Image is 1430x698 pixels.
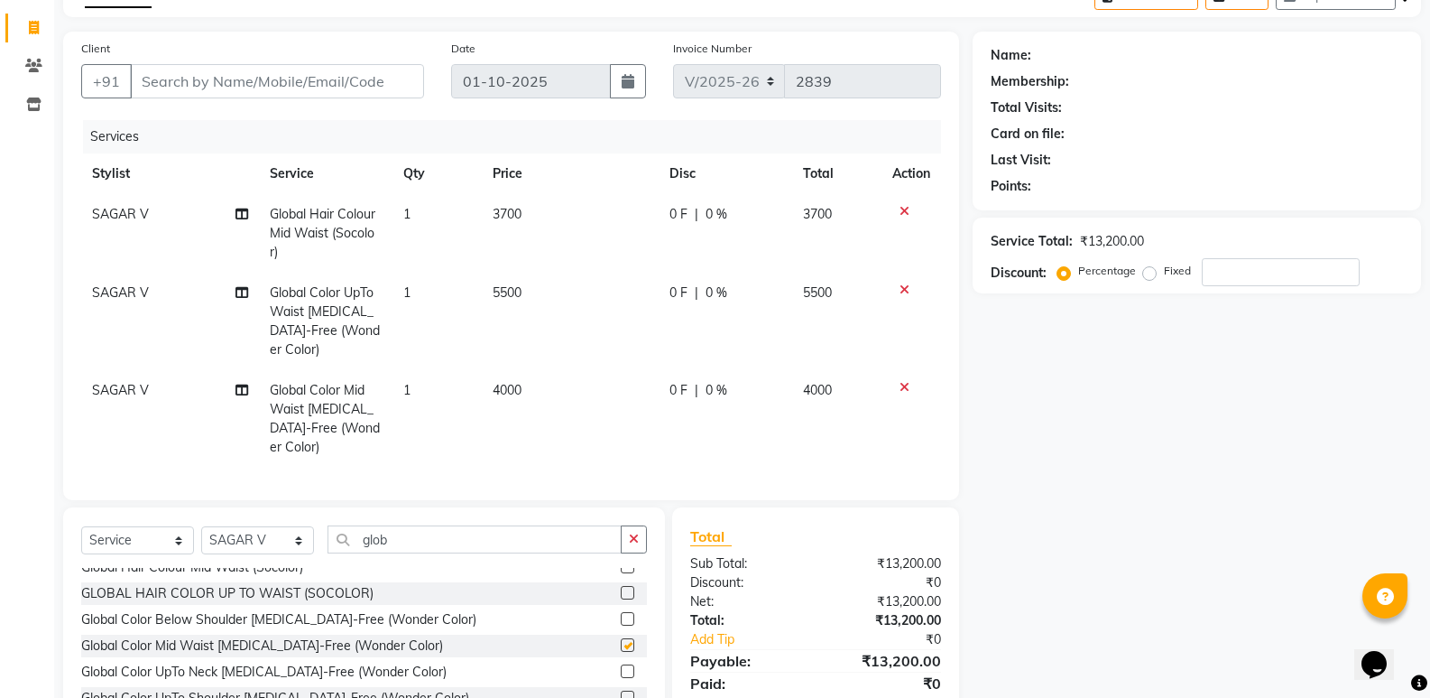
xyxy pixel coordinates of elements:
[493,382,521,398] span: 4000
[695,205,698,224] span: |
[403,382,411,398] span: 1
[803,284,832,301] span: 5500
[1078,263,1136,279] label: Percentage
[669,381,687,400] span: 0 F
[706,205,727,224] span: 0 %
[270,206,375,260] span: Global Hair Colour Mid Waist (Socolor)
[673,41,752,57] label: Invoice Number
[677,650,816,672] div: Payable:
[81,610,476,629] div: Global Color Below Shoulder [MEDICAL_DATA]-Free (Wonder Color)
[81,41,110,57] label: Client
[403,284,411,301] span: 1
[677,673,816,694] div: Paid:
[816,673,955,694] div: ₹0
[451,41,475,57] label: Date
[130,64,424,98] input: Search by Name/Mobile/Email/Code
[1080,232,1144,251] div: ₹13,200.00
[328,526,622,554] input: Search or Scan
[816,592,955,611] div: ₹13,200.00
[92,382,149,398] span: SAGAR V
[81,584,374,603] div: GLOBAL HAIR COLOR UP TO WAIST (SOCOLOR)
[403,206,411,222] span: 1
[259,154,392,194] th: Service
[695,381,698,400] span: |
[991,72,1069,91] div: Membership:
[803,382,832,398] span: 4000
[677,630,839,649] a: Add Tip
[816,554,955,573] div: ₹13,200.00
[1354,626,1412,680] iframe: chat widget
[270,382,380,455] span: Global Color Mid Waist [MEDICAL_DATA]-Free (Wonder Color)
[677,611,816,630] div: Total:
[690,527,732,546] span: Total
[706,381,727,400] span: 0 %
[92,206,149,222] span: SAGAR V
[270,284,380,358] span: Global Color UpTo Waist [MEDICAL_DATA]-Free (Wonder Color)
[81,64,132,98] button: +91
[991,125,1065,144] div: Card on file:
[792,154,881,194] th: Total
[659,154,792,194] th: Disc
[677,554,816,573] div: Sub Total:
[839,630,955,649] div: ₹0
[816,573,955,592] div: ₹0
[881,154,941,194] th: Action
[493,284,521,301] span: 5500
[81,637,443,656] div: Global Color Mid Waist [MEDICAL_DATA]-Free (Wonder Color)
[991,46,1031,65] div: Name:
[695,284,698,302] span: |
[669,284,687,302] span: 0 F
[677,592,816,611] div: Net:
[816,611,955,630] div: ₹13,200.00
[706,284,727,302] span: 0 %
[81,558,303,577] div: Global Hair Colour Mid Waist (Socolor)
[991,264,1047,283] div: Discount:
[83,120,955,154] div: Services
[392,154,482,194] th: Qty
[493,206,521,222] span: 3700
[803,206,832,222] span: 3700
[92,284,149,301] span: SAGAR V
[669,205,687,224] span: 0 F
[677,573,816,592] div: Discount:
[991,151,1051,170] div: Last Visit:
[1164,263,1191,279] label: Fixed
[991,98,1062,117] div: Total Visits:
[81,663,447,682] div: Global Color UpTo Neck [MEDICAL_DATA]-Free (Wonder Color)
[81,154,259,194] th: Stylist
[482,154,660,194] th: Price
[991,232,1073,251] div: Service Total:
[991,177,1031,196] div: Points:
[816,650,955,672] div: ₹13,200.00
